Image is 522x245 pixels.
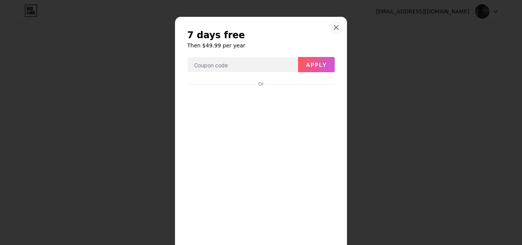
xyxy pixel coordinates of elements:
span: 7 days free [187,29,245,41]
button: Apply [298,57,335,72]
span: Apply [306,62,327,68]
h6: Then $49.99 per year [187,42,335,49]
input: Coupon code [188,57,298,73]
div: Or [257,81,265,87]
